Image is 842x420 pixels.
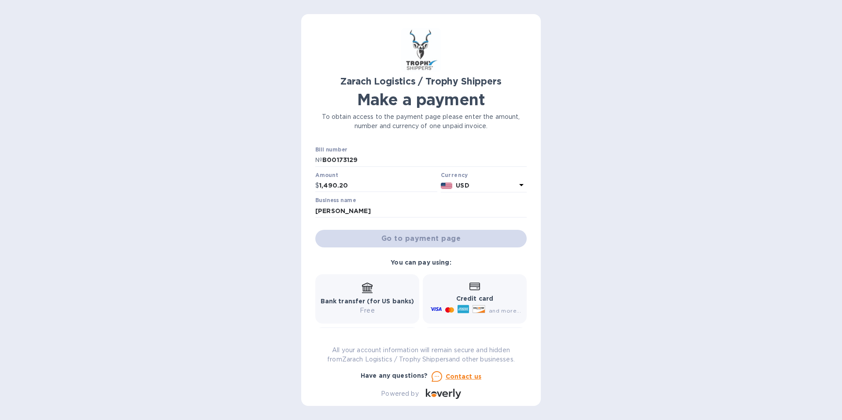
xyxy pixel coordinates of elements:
p: Free [321,306,414,315]
h1: Make a payment [315,90,527,109]
p: To obtain access to the payment page please enter the amount, number and currency of one unpaid i... [315,112,527,131]
input: 0.00 [319,179,437,192]
p: Powered by [381,389,418,398]
b: Bank transfer (for US banks) [321,298,414,305]
b: Zarach Logistics / Trophy Shippers [340,76,501,87]
b: Currency [441,172,468,178]
p: All your account information will remain secure and hidden from Zarach Logistics / Trophy Shipper... [315,346,527,364]
label: Business name [315,198,356,203]
b: You can pay using: [391,259,451,266]
p: $ [315,181,319,190]
b: Credit card [456,295,493,302]
label: Amount [315,173,338,178]
input: Enter bill number [322,154,527,167]
u: Contact us [446,373,482,380]
span: and more... [489,307,521,314]
label: Bill number [315,147,347,153]
p: № [315,155,322,165]
b: Have any questions? [361,372,428,379]
b: USD [456,182,469,189]
input: Enter business name [315,204,527,217]
img: USD [441,183,453,189]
